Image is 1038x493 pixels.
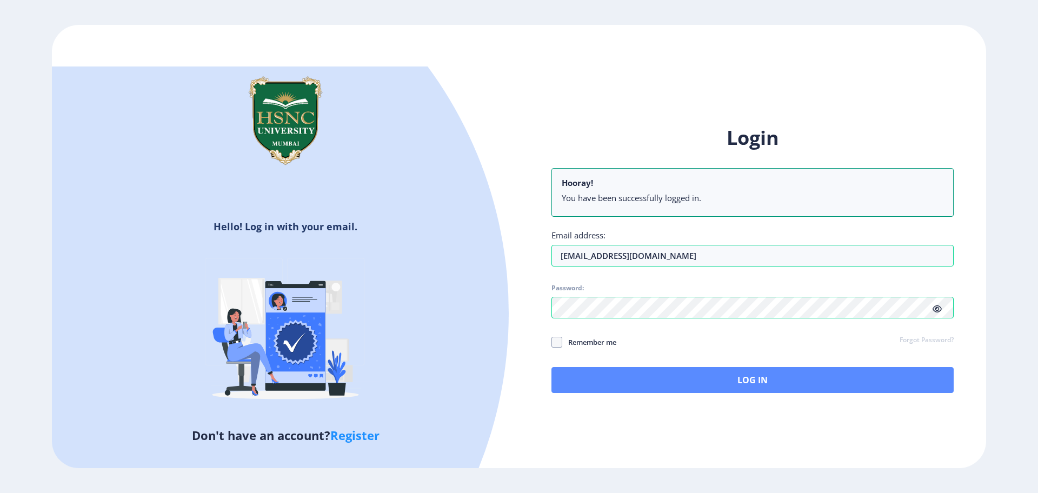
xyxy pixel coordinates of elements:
a: Register [330,427,380,443]
input: Email address [551,245,954,267]
h1: Login [551,125,954,151]
h5: Don't have an account? [60,427,511,444]
b: Hooray! [562,177,593,188]
label: Password: [551,284,584,292]
li: You have been successfully logged in. [562,192,943,203]
img: Verified-rafiki.svg [191,237,380,427]
span: Remember me [562,336,616,349]
a: Forgot Password? [900,336,954,345]
button: Log In [551,367,954,393]
label: Email address: [551,230,605,241]
img: hsnc.png [231,66,340,175]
